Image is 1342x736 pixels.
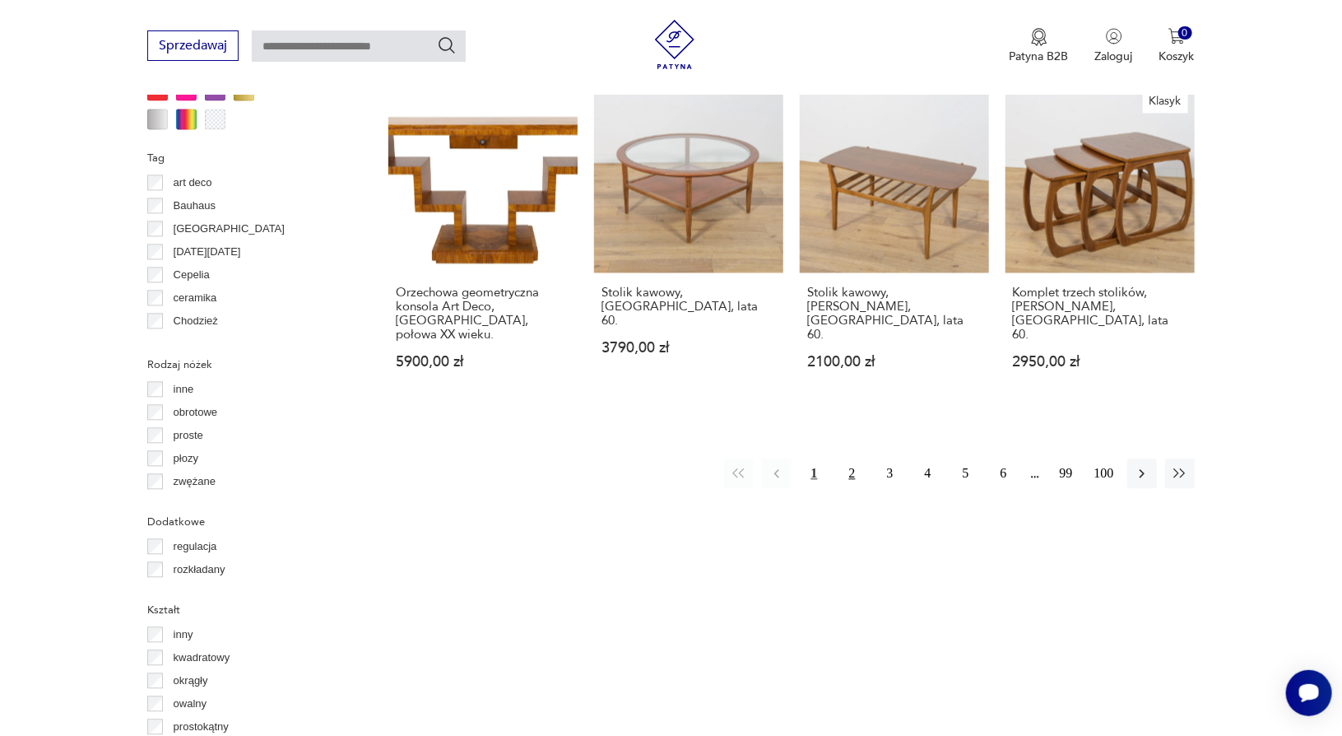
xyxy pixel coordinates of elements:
p: regulacja [174,538,217,556]
button: Sprzedawaj [147,30,239,61]
p: Tag [147,149,349,167]
a: KlasykKomplet trzech stolików, Parker Knoll, Wielka Brytania, lata 60.Komplet trzech stolików, [P... [1005,83,1195,401]
a: Stolik kawowy, Wielka Brytania, lata 60.Stolik kawowy, [GEOGRAPHIC_DATA], lata 60.3790,00 zł [594,83,783,401]
p: Chodzież [174,312,218,330]
button: 6 [989,459,1019,488]
p: Koszyk [1159,49,1195,64]
p: obrotowe [174,403,217,422]
div: 0 [1178,26,1192,40]
p: Ćmielów [174,335,215,353]
p: 3790,00 zł [601,341,776,355]
p: Zaloguj [1095,49,1133,64]
a: Ikona medaluPatyna B2B [1010,28,1069,64]
p: ceramika [174,289,217,307]
p: Rodzaj nóżek [147,356,349,374]
p: Cepelia [174,266,210,284]
button: 0Koszyk [1159,28,1195,64]
iframe: Smartsupp widget button [1286,670,1332,716]
h3: Stolik kawowy, [GEOGRAPHIC_DATA], lata 60. [601,286,776,328]
img: Ikonka użytkownika [1106,28,1122,44]
button: 1 [800,459,829,488]
button: Patyna B2B [1010,28,1069,64]
img: Patyna - sklep z meblami i dekoracjami vintage [650,20,699,69]
p: rozkładany [174,561,225,579]
p: Patyna B2B [1010,49,1069,64]
h3: Orzechowa geometryczna konsola Art Deco, [GEOGRAPHIC_DATA], połowa XX wieku. [396,286,570,342]
img: Ikona medalu [1031,28,1047,46]
button: 2 [838,459,867,488]
button: Zaloguj [1095,28,1133,64]
p: prostokątny [174,718,229,736]
button: 99 [1052,459,1081,488]
button: 100 [1089,459,1119,488]
p: owalny [174,695,207,713]
h3: Komplet trzech stolików, [PERSON_NAME], [GEOGRAPHIC_DATA], lata 60. [1013,286,1187,342]
p: zwężane [174,473,216,491]
p: proste [174,426,203,445]
p: Bauhaus [174,197,216,215]
button: 4 [913,459,943,488]
p: kwadratowy [174,649,230,667]
button: Szukaj [437,35,457,55]
p: art deco [174,174,212,192]
a: Orzechowa geometryczna konsola Art Deco, Polska, połowa XX wieku.Orzechowa geometryczna konsola A... [388,83,578,401]
p: inne [174,380,194,398]
p: okrągły [174,672,208,690]
h3: Stolik kawowy, [PERSON_NAME], [GEOGRAPHIC_DATA], lata 60. [807,286,982,342]
p: [DATE][DATE] [174,243,241,261]
a: Stolik kawowy, Nathan, Wielka Brytania, lata 60.Stolik kawowy, [PERSON_NAME], [GEOGRAPHIC_DATA], ... [800,83,989,401]
a: Sprzedawaj [147,41,239,53]
p: [GEOGRAPHIC_DATA] [174,220,285,238]
p: płozy [174,450,198,468]
p: Kształt [147,601,349,619]
p: 5900,00 zł [396,355,570,369]
p: Dodatkowe [147,513,349,531]
img: Ikona koszyka [1168,28,1185,44]
p: 2950,00 zł [1013,355,1187,369]
button: 5 [951,459,981,488]
p: inny [174,626,193,644]
button: 3 [875,459,905,488]
p: 2100,00 zł [807,355,982,369]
